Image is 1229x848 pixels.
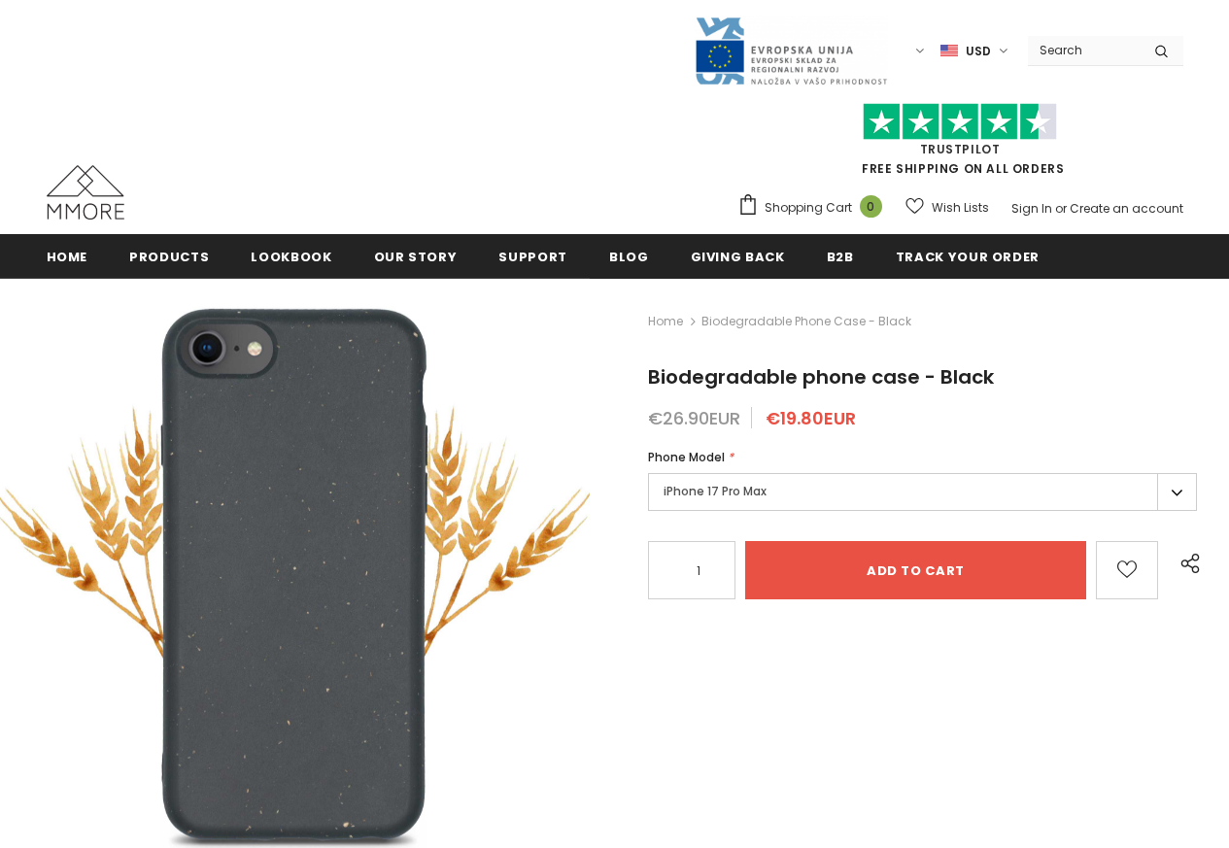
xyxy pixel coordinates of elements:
[701,310,911,333] span: Biodegradable phone case - Black
[694,42,888,58] a: Javni Razpis
[827,234,854,278] a: B2B
[251,248,331,266] span: Lookbook
[374,234,458,278] a: Our Story
[860,195,882,218] span: 0
[1055,200,1067,217] span: or
[648,406,740,430] span: €26.90EUR
[691,234,785,278] a: Giving back
[920,141,1001,157] a: Trustpilot
[745,541,1086,599] input: Add to cart
[648,310,683,333] a: Home
[896,234,1040,278] a: Track your order
[374,248,458,266] span: Our Story
[863,103,1057,141] img: Trust Pilot Stars
[766,406,856,430] span: €19.80EUR
[648,473,1197,511] label: iPhone 17 Pro Max
[648,449,725,465] span: Phone Model
[827,248,854,266] span: B2B
[691,248,785,266] span: Giving back
[1028,36,1140,64] input: Search Site
[1070,200,1183,217] a: Create an account
[905,190,989,224] a: Wish Lists
[765,198,852,218] span: Shopping Cart
[737,112,1183,177] span: FREE SHIPPING ON ALL ORDERS
[609,234,649,278] a: Blog
[498,234,567,278] a: support
[648,363,994,390] span: Biodegradable phone case - Black
[129,234,209,278] a: Products
[896,248,1040,266] span: Track your order
[47,234,88,278] a: Home
[940,43,958,59] img: USD
[694,16,888,86] img: Javni Razpis
[129,248,209,266] span: Products
[1011,200,1052,217] a: Sign In
[609,248,649,266] span: Blog
[47,248,88,266] span: Home
[966,42,991,61] span: USD
[251,234,331,278] a: Lookbook
[47,165,124,220] img: MMORE Cases
[498,248,567,266] span: support
[932,198,989,218] span: Wish Lists
[737,193,892,222] a: Shopping Cart 0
